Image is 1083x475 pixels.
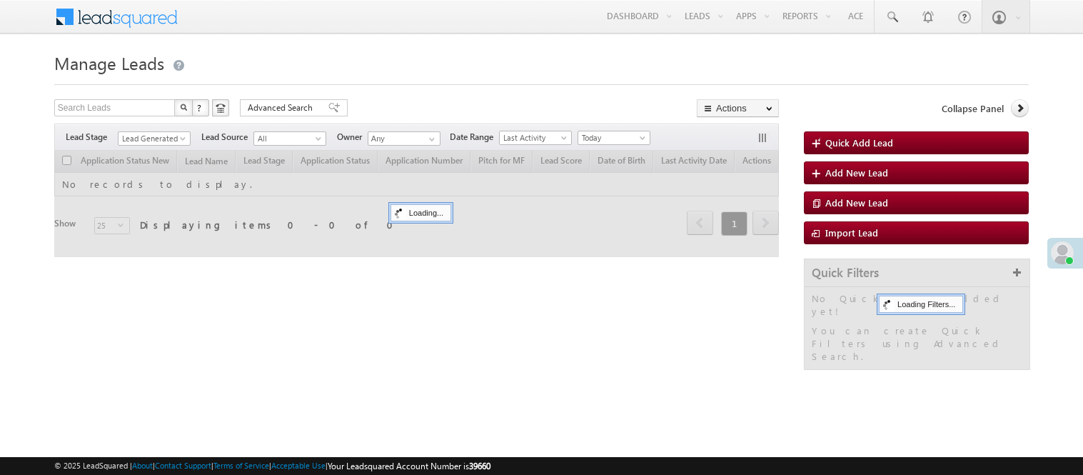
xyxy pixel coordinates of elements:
span: Advanced Search [248,101,317,114]
button: Actions [697,99,779,117]
span: Today [578,131,646,144]
div: Loading... [391,204,451,221]
span: Add New Lead [825,196,888,209]
span: All [254,132,322,145]
span: ? [197,101,203,114]
a: About [132,461,153,470]
a: Last Activity [499,131,572,145]
a: Today [578,131,650,145]
input: Type to Search [368,131,440,146]
span: © 2025 LeadSquared | | | | | [54,459,490,473]
span: Your Leadsquared Account Number is [328,461,490,471]
a: Lead Generated [118,131,191,146]
a: Show All Items [421,132,439,146]
span: Last Activity [500,131,568,144]
span: Manage Leads [54,51,164,74]
span: Lead Generated [119,132,186,145]
div: Loading Filters... [879,296,963,313]
span: Quick Add Lead [825,136,893,149]
span: Lead Source [201,131,253,144]
a: Acceptable Use [271,461,326,470]
span: Date Range [450,131,499,144]
a: Terms of Service [213,461,269,470]
a: All [253,131,326,146]
img: Search [180,104,187,111]
span: Import Lead [825,226,878,239]
button: ? [192,99,209,116]
span: Collapse Panel [942,102,1004,115]
span: Add New Lead [825,166,888,179]
span: 39660 [469,461,490,471]
span: Lead Stage [66,131,118,144]
span: Owner [337,131,368,144]
a: Contact Support [155,461,211,470]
